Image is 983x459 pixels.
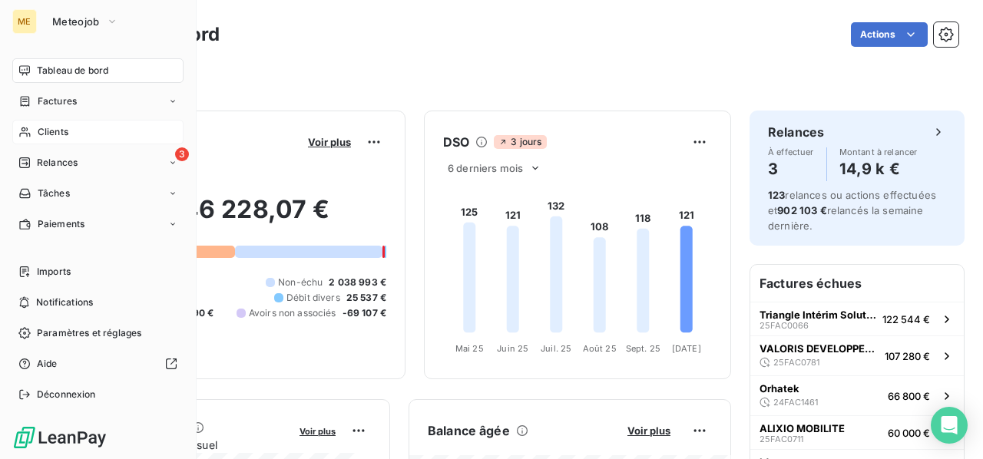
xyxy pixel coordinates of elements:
span: Meteojob [52,15,100,28]
span: 25 537 € [346,291,386,305]
span: 902 103 € [777,204,826,216]
span: 122 544 € [882,313,930,325]
span: ALIXIO MOBILITE [760,422,845,434]
span: 25FAC0711 [760,434,803,444]
tspan: Août 25 [583,343,617,354]
span: Triangle Intérim Solution RH [760,309,876,321]
span: Déconnexion [37,388,96,401]
button: ALIXIO MOBILITE25FAC071160 000 € [750,415,964,449]
span: 123 [768,189,785,201]
h6: Relances [768,123,824,141]
span: Clients [38,125,68,139]
span: 2 038 993 € [329,276,386,289]
span: Notifications [36,296,93,309]
span: Imports [37,265,71,279]
span: Débit divers [286,291,340,305]
span: Tâches [38,187,70,200]
button: Voir plus [623,424,675,438]
span: Factures [38,94,77,108]
h6: Balance âgée [428,421,510,440]
h2: 3 346 228,07 € [87,194,386,240]
span: 107 280 € [885,350,930,362]
button: VALORIS DEVELOPPEMENT25FAC0781107 280 € [750,335,964,375]
span: 60 000 € [888,427,930,439]
span: Paiements [38,217,84,231]
img: Logo LeanPay [12,425,108,450]
span: 66 800 € [888,390,930,402]
span: Paramètres et réglages [37,326,141,340]
span: Voir plus [627,424,670,437]
div: ME [12,9,37,34]
span: relances ou actions effectuées et relancés la semaine dernière. [768,189,936,232]
button: Orhatek24FAC146166 800 € [750,375,964,415]
span: Relances [37,156,78,170]
tspan: Juin 25 [497,343,528,354]
tspan: Mai 25 [455,343,484,354]
span: À effectuer [768,147,814,157]
span: Non-échu [278,276,323,289]
span: Aide [37,357,58,371]
span: Orhatek [760,382,799,395]
span: Montant à relancer [839,147,918,157]
button: Voir plus [295,424,340,438]
span: 3 jours [494,135,546,149]
span: 6 derniers mois [448,162,523,174]
h4: 14,9 k € [839,157,918,181]
span: Avoirs non associés [249,306,336,320]
div: Open Intercom Messenger [931,407,968,444]
tspan: [DATE] [672,343,701,354]
span: VALORIS DEVELOPPEMENT [760,342,879,355]
span: Tableau de bord [37,64,108,78]
span: 24FAC1461 [773,398,818,407]
tspan: Sept. 25 [626,343,660,354]
h4: 3 [768,157,814,181]
span: 25FAC0781 [773,358,819,367]
span: 25FAC0066 [760,321,809,330]
h6: Factures échues [750,265,964,302]
button: Actions [851,22,928,47]
a: Aide [12,352,184,376]
tspan: Juil. 25 [541,343,571,354]
span: Voir plus [300,426,336,437]
span: 3 [175,147,189,161]
h6: DSO [443,133,469,151]
button: Triangle Intérim Solution RH25FAC0066122 544 € [750,302,964,335]
span: -69 107 € [343,306,386,320]
button: Voir plus [303,135,356,149]
span: Voir plus [308,136,351,148]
